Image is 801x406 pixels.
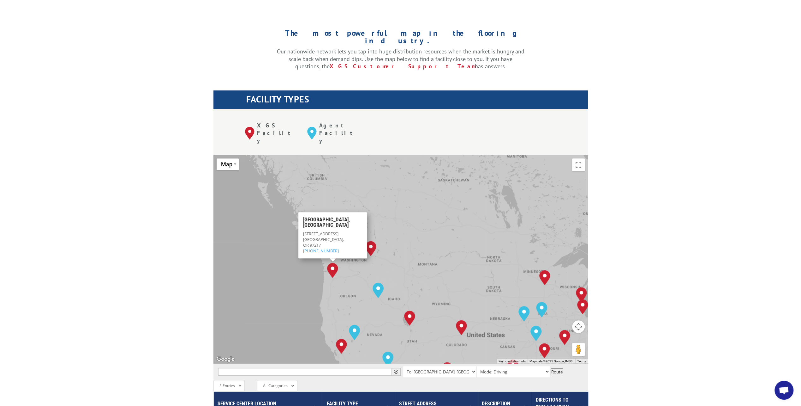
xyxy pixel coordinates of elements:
h1: FACILITY TYPES [246,95,588,107]
div: Denver, CO [456,320,467,335]
div: Las Vegas, NV [382,352,393,367]
a: Terms [577,360,586,363]
div: Springfield, MO [539,343,550,358]
button:  [392,368,401,376]
div: Kansas City, MO [530,326,541,341]
div: St. Louis, MO [559,330,570,345]
button: Route [551,368,563,375]
button: Toggle fullscreen view [572,158,585,171]
div: Tracy, CA [336,339,347,354]
span: [GEOGRAPHIC_DATA], OR 97217 [303,236,344,248]
h3: [GEOGRAPHIC_DATA], [GEOGRAPHIC_DATA] [303,217,362,231]
p: Our nationwide network lets you tap into huge distribution resources when the market is hungry an... [277,48,524,70]
div: Minneapolis, MN [539,270,550,285]
div: Boise, ID [373,283,384,298]
p: Agent Facility [319,122,360,144]
div: Omaha, NE [518,306,529,321]
div: Reno, NV [349,325,360,340]
a: [PHONE_NUMBER] [303,248,339,254]
div: Milwaukee, WI [576,287,587,302]
div: Kent, WA [330,244,341,259]
button: Keyboard shortcuts [499,359,526,364]
span: All Categories [263,383,288,388]
div: Albuquerque, NM [442,362,453,377]
button: Change map style [217,158,239,170]
span: Close [360,214,364,219]
div: Open chat [774,381,793,400]
span: Map data ©2025 Google, INEGI [529,360,573,363]
div: Des Moines, IA [536,302,547,317]
a: Open this area in Google Maps (opens a new window) [215,355,236,363]
span: Map [221,161,232,168]
h1: The most powerful map in the flooring industry. [277,29,524,48]
span: [STREET_ADDRESS] [303,231,338,236]
span: 5 Entries [219,383,235,388]
div: Chicago, IL [577,299,588,314]
span:  [394,370,398,374]
button: Map camera controls [572,320,585,333]
div: Portland, OR [327,263,338,278]
button: Drag Pegman onto the map to open Street View [572,343,585,356]
div: Spokane, WA [365,241,376,256]
p: XGS Facility [257,122,298,144]
div: Salt Lake City, UT [404,311,415,326]
a: XGS Customer Support Team [330,63,475,70]
img: Google [215,355,236,363]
